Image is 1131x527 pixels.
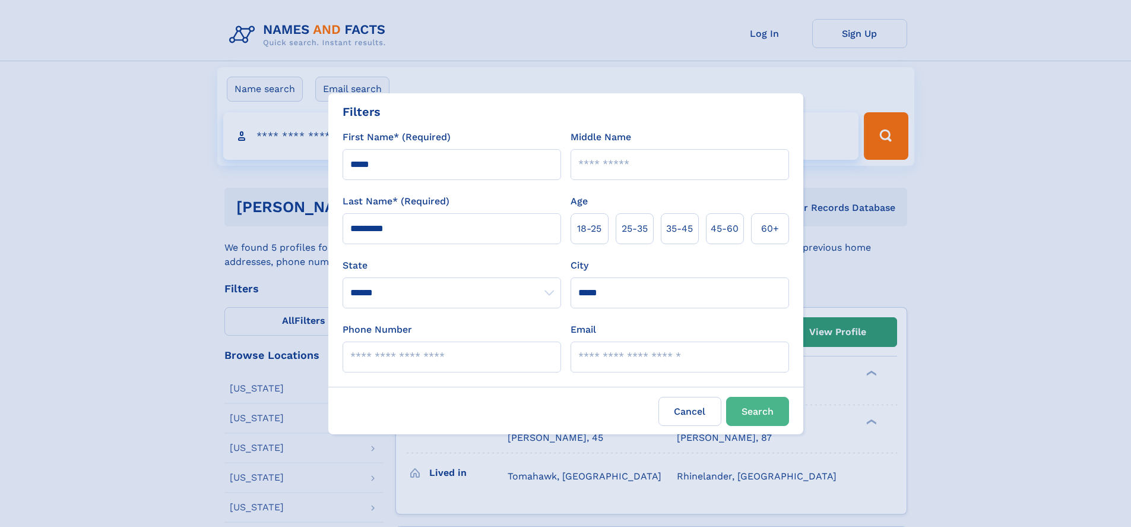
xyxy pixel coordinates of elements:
[571,258,588,273] label: City
[343,130,451,144] label: First Name* (Required)
[711,222,739,236] span: 45‑60
[571,323,596,337] label: Email
[658,397,721,426] label: Cancel
[622,222,648,236] span: 25‑35
[571,194,588,209] label: Age
[571,130,631,144] label: Middle Name
[343,258,561,273] label: State
[726,397,789,426] button: Search
[343,194,449,209] label: Last Name* (Required)
[666,222,693,236] span: 35‑45
[343,103,381,121] div: Filters
[343,323,412,337] label: Phone Number
[577,222,601,236] span: 18‑25
[761,222,779,236] span: 60+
